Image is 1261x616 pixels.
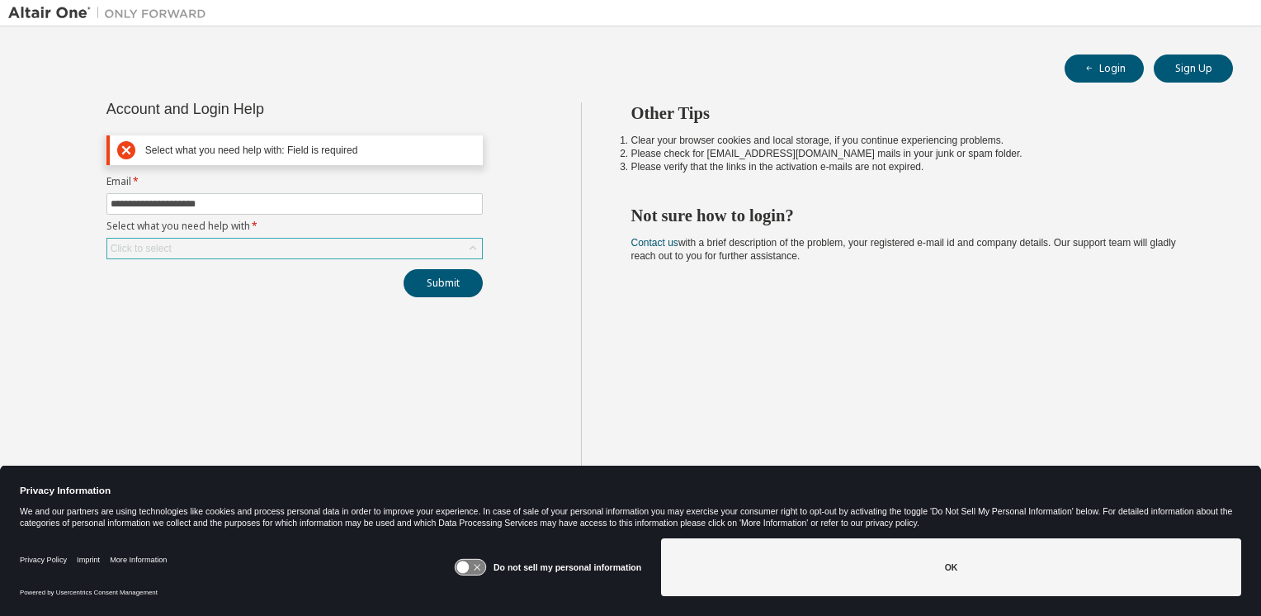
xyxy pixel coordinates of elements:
[8,5,215,21] img: Altair One
[631,205,1204,226] h2: Not sure how to login?
[1065,54,1144,83] button: Login
[111,242,172,255] div: Click to select
[631,102,1204,124] h2: Other Tips
[631,237,1176,262] span: with a brief description of the problem, your registered e-mail id and company details. Our suppo...
[404,269,483,297] button: Submit
[107,239,482,258] div: Click to select
[106,102,408,116] div: Account and Login Help
[145,145,475,157] div: Select what you need help with: Field is required
[1154,54,1233,83] button: Sign Up
[631,147,1204,160] li: Please check for [EMAIL_ADDRESS][DOMAIN_NAME] mails in your junk or spam folder.
[631,237,678,249] a: Contact us
[106,220,483,233] label: Select what you need help with
[106,175,483,188] label: Email
[631,160,1204,173] li: Please verify that the links in the activation e-mails are not expired.
[631,134,1204,147] li: Clear your browser cookies and local storage, if you continue experiencing problems.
